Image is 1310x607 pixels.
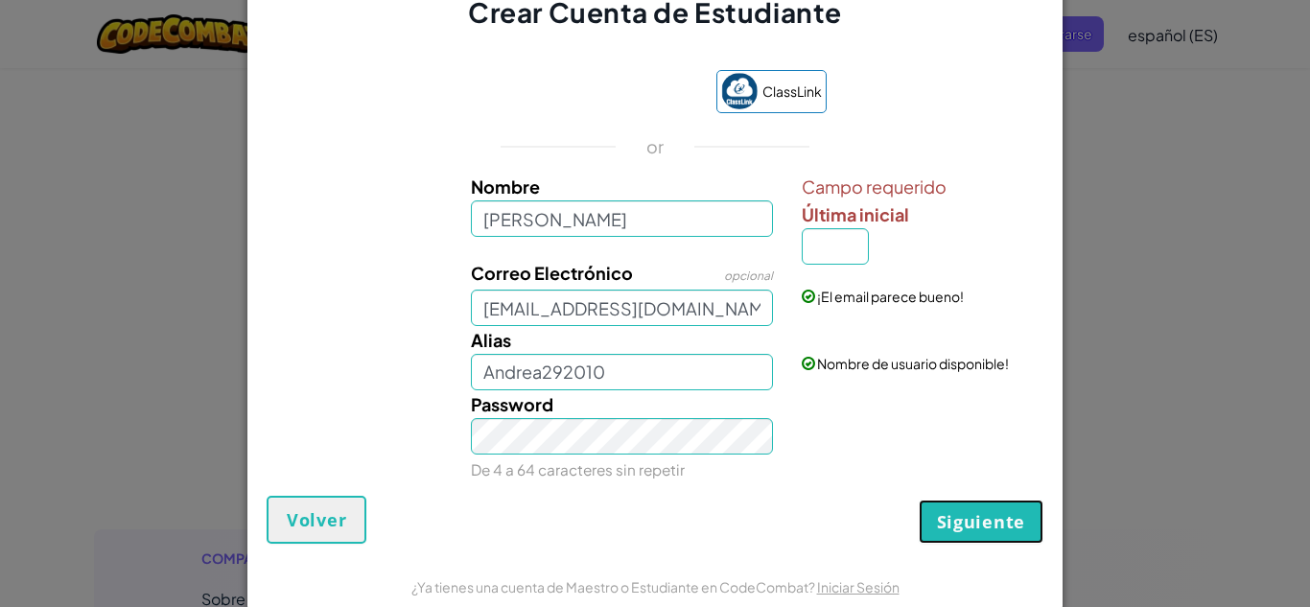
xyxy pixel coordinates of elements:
span: Última inicial [802,203,909,225]
span: Nombre [471,175,540,198]
span: Alias [471,329,511,351]
button: Volver [267,496,366,544]
span: Nombre de usuario disponible! [817,355,1009,372]
span: ¿Ya tienes una cuenta de Maestro o Estudiante en CodeCombat? [411,578,817,595]
small: De 4 a 64 caracteres sin repetir [471,460,685,479]
span: Correo Electrónico [471,262,633,284]
iframe: Botón Iniciar sesión con Google [474,72,707,114]
span: Password [471,393,553,415]
p: or [646,135,665,158]
span: ClassLink [762,78,822,105]
span: opcional [724,268,773,283]
span: ¡El email parece bueno! [817,288,964,305]
span: Volver [287,508,346,531]
img: classlink-logo-small.png [721,73,758,109]
button: Siguiente [919,500,1043,544]
span: Siguiente [937,510,1025,533]
a: Iniciar Sesión [817,578,900,595]
span: Campo requerido [802,173,1039,200]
